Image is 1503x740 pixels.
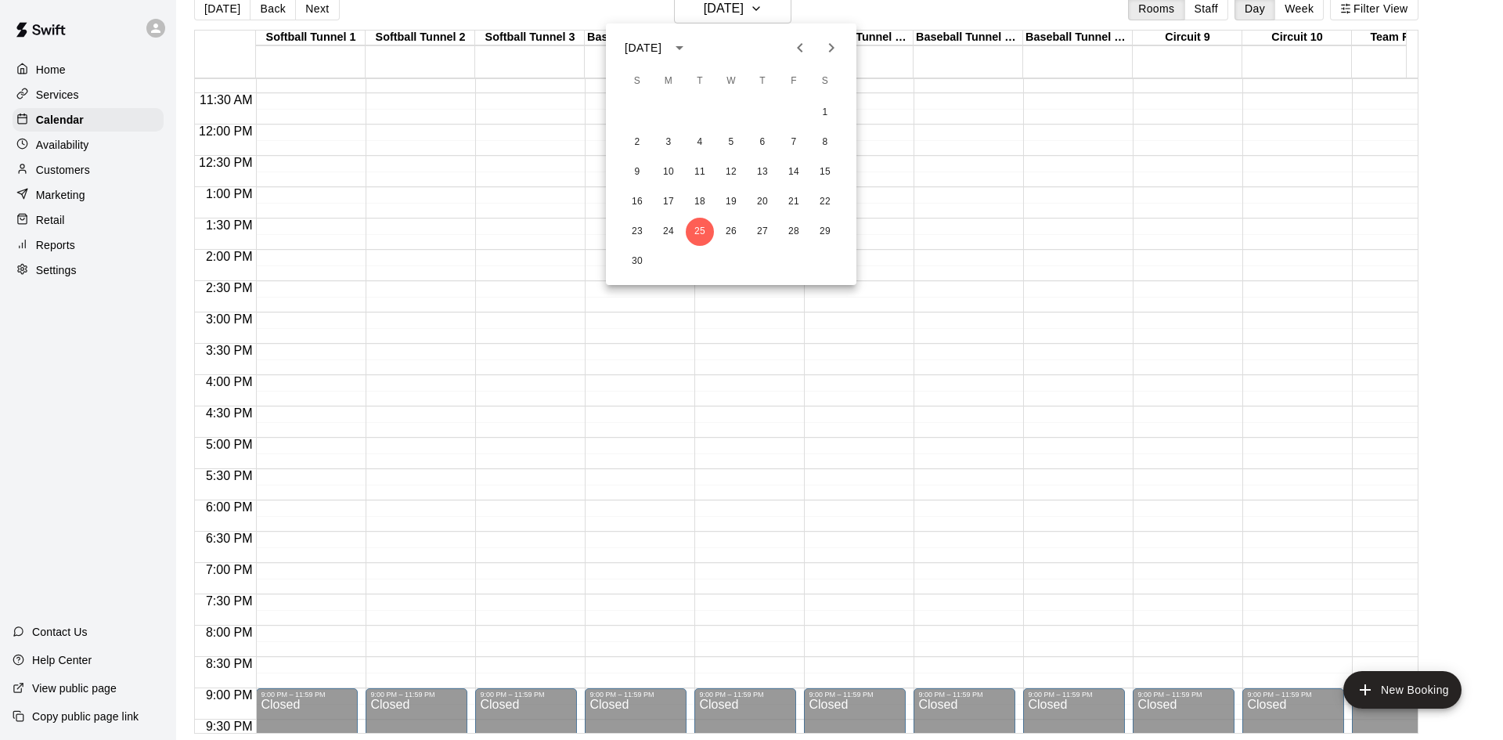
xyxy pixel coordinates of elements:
[748,66,777,97] span: Thursday
[625,40,661,56] div: [DATE]
[780,158,808,186] button: 14
[654,188,683,216] button: 17
[717,66,745,97] span: Wednesday
[717,128,745,157] button: 5
[748,158,777,186] button: 13
[623,66,651,97] span: Sunday
[623,128,651,157] button: 2
[811,99,839,127] button: 1
[748,188,777,216] button: 20
[623,158,651,186] button: 9
[811,66,839,97] span: Saturday
[780,218,808,246] button: 28
[811,218,839,246] button: 29
[780,188,808,216] button: 21
[784,32,816,63] button: Previous month
[686,128,714,157] button: 4
[811,188,839,216] button: 22
[666,34,693,61] button: calendar view is open, switch to year view
[780,128,808,157] button: 7
[780,66,808,97] span: Friday
[717,158,745,186] button: 12
[717,218,745,246] button: 26
[623,218,651,246] button: 23
[686,158,714,186] button: 11
[686,188,714,216] button: 18
[748,218,777,246] button: 27
[816,32,847,63] button: Next month
[654,158,683,186] button: 10
[686,66,714,97] span: Tuesday
[654,128,683,157] button: 3
[748,128,777,157] button: 6
[686,218,714,246] button: 25
[811,128,839,157] button: 8
[654,66,683,97] span: Monday
[623,247,651,276] button: 30
[717,188,745,216] button: 19
[654,218,683,246] button: 24
[623,188,651,216] button: 16
[811,158,839,186] button: 15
